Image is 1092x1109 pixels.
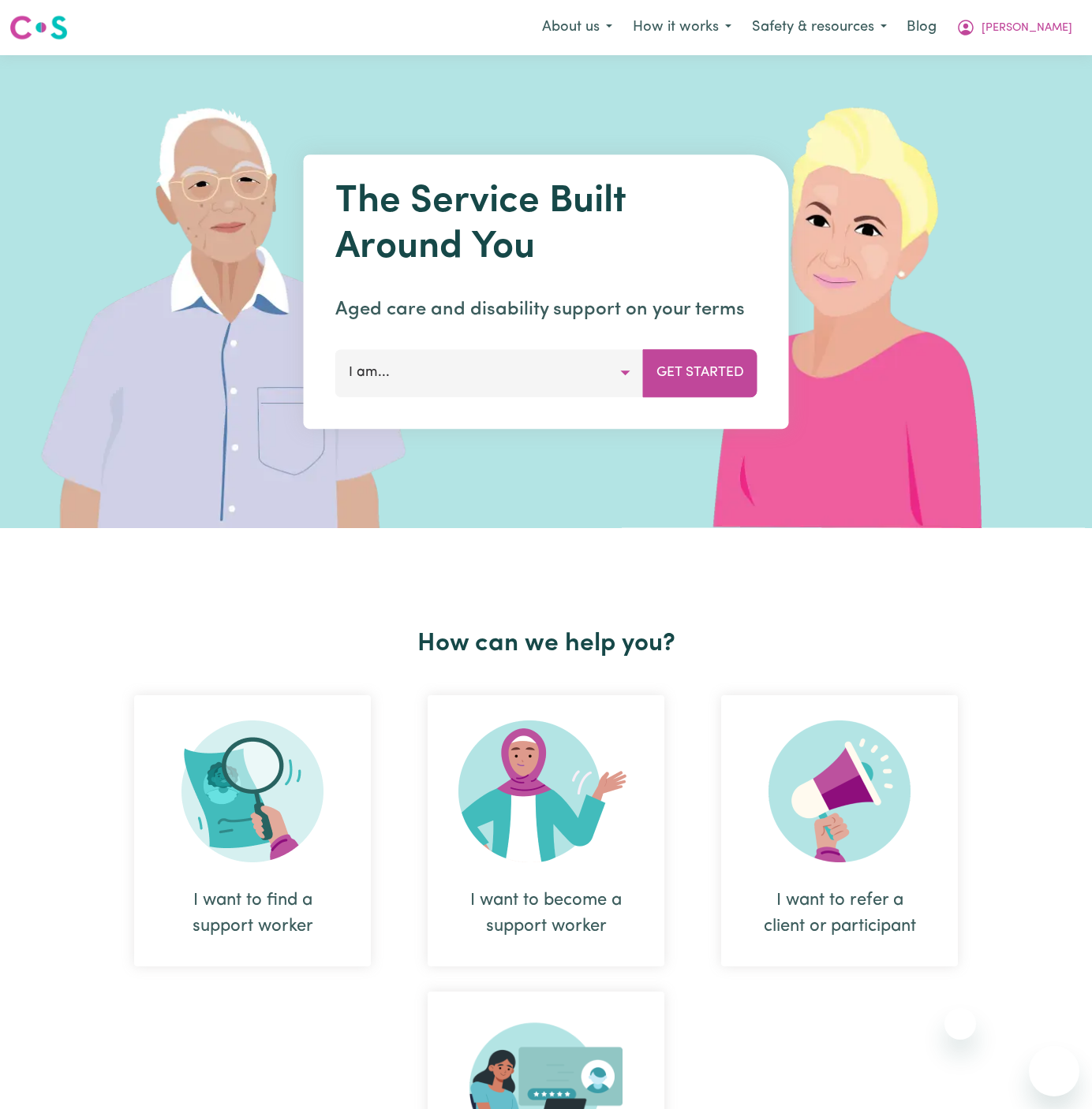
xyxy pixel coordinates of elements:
div: I want to refer a client or participant [759,888,920,940]
div: I want to refer a client or participant [721,695,958,966]
button: I am... [335,349,644,396]
button: Get Started [643,349,757,396]
div: I want to become a support worker [466,888,626,940]
iframe: Button to launch messaging window [1029,1046,1079,1096]
span: [PERSON_NAME] [982,20,1072,37]
button: About us [532,11,623,44]
button: My Account [946,11,1083,44]
div: I want to find a support worker [134,695,371,966]
img: Search [181,720,323,862]
a: Blog [897,10,946,45]
h1: The Service Built Around You [335,180,757,270]
iframe: Close message [944,1008,976,1040]
button: How it works [623,11,742,44]
img: Refer [769,720,911,862]
div: I want to become a support worker [428,695,664,966]
div: I want to find a support worker [172,888,333,940]
h2: How can we help you? [106,629,986,659]
img: Become Worker [458,720,634,862]
img: Careseekers logo [9,13,68,42]
p: Aged care and disability support on your terms [335,296,757,324]
a: Careseekers logo [9,9,68,46]
button: Safety & resources [742,11,897,44]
